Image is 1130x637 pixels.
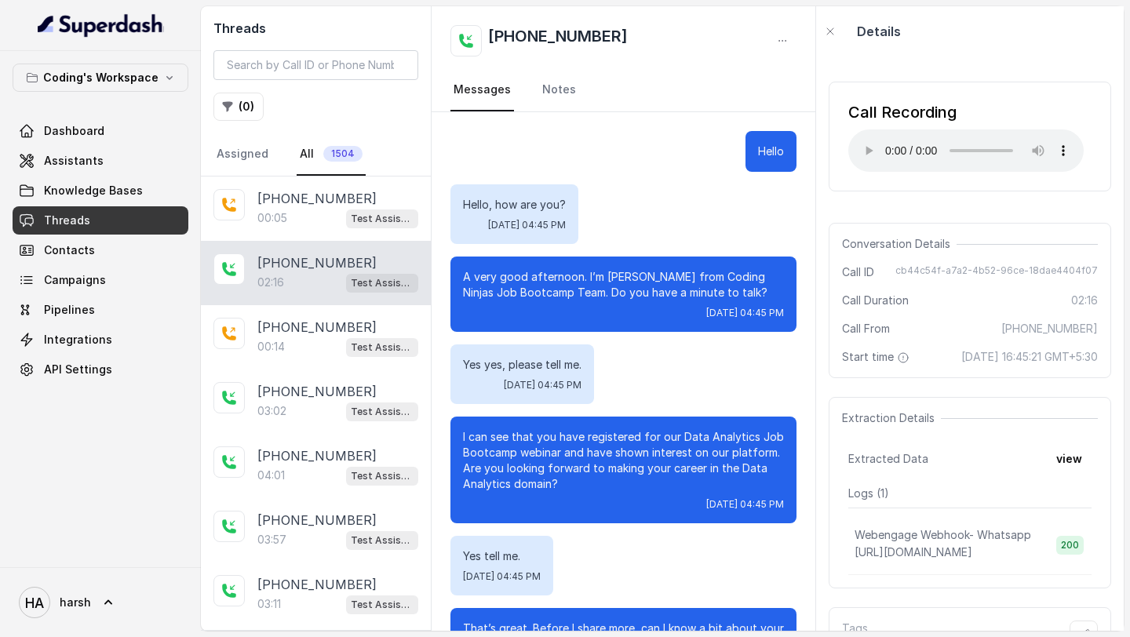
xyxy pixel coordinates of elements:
p: Test Assistant- 2 [351,404,414,420]
p: Webengage Webhook- Whatsapp [855,527,1031,543]
span: [DATE] 04:45 PM [504,379,581,391]
a: Messages [450,69,514,111]
h2: [PHONE_NUMBER] [488,25,628,56]
p: 03:02 [257,403,286,419]
a: Knowledge Bases [13,177,188,205]
a: Assistants [13,147,188,175]
nav: Tabs [213,133,418,176]
p: Logs ( 1 ) [848,486,1092,501]
button: (0) [213,93,264,121]
p: 03:11 [257,596,281,612]
p: [PHONE_NUMBER] [257,575,377,594]
a: Dashboard [13,117,188,145]
p: Test Assistant- 2 [351,468,414,484]
span: Extraction Details [842,410,941,426]
p: [PHONE_NUMBER] [257,511,377,530]
p: Test Assistant- 2 [351,275,414,291]
p: [PHONE_NUMBER] [257,382,377,401]
a: Contacts [13,236,188,264]
p: 00:14 [257,339,285,355]
span: 1504 [323,146,363,162]
img: light.svg [38,13,164,38]
a: All1504 [297,133,366,176]
button: view [1047,445,1092,473]
span: Call Duration [842,293,909,308]
a: Pipelines [13,296,188,324]
div: Call Recording [848,101,1084,123]
span: Conversation Details [842,236,957,252]
p: [PHONE_NUMBER] [257,318,377,337]
a: Campaigns [13,266,188,294]
p: Hello, how are you? [463,197,566,213]
a: Integrations [13,326,188,354]
p: [PHONE_NUMBER] [257,253,377,272]
span: 02:16 [1071,293,1098,308]
span: [DATE] 04:45 PM [706,498,784,511]
span: Start time [842,349,913,365]
a: API Settings [13,355,188,384]
p: [PHONE_NUMBER] [257,189,377,208]
p: Test Assistant- 2 [351,597,414,613]
span: [DATE] 16:45:21 GMT+5:30 [961,349,1098,365]
a: Assigned [213,133,272,176]
p: 00:05 [257,210,287,226]
p: Coding's Workspace [43,68,159,87]
a: Notes [539,69,579,111]
input: Search by Call ID or Phone Number [213,50,418,80]
p: Details [857,22,901,41]
p: 03:57 [257,532,286,548]
p: Test Assistant- 2 [351,340,414,355]
span: Call From [842,321,890,337]
span: Extracted Data [848,451,928,467]
span: [URL][DOMAIN_NAME] [855,545,972,559]
p: Yes yes, please tell me. [463,357,581,373]
span: cb44c54f-a7a2-4b52-96ce-18dae4404f07 [895,264,1098,280]
a: Threads [13,206,188,235]
p: Test Assistant- 2 [351,533,414,548]
p: 02:16 [257,275,284,290]
span: [DATE] 04:45 PM [463,570,541,583]
p: 04:01 [257,468,285,483]
nav: Tabs [450,69,796,111]
p: Test Assistant- 2 [351,211,414,227]
p: [PHONE_NUMBER] [257,446,377,465]
button: Coding's Workspace [13,64,188,92]
span: [PHONE_NUMBER] [1001,321,1098,337]
p: Yes tell me. [463,548,541,564]
span: [DATE] 04:45 PM [488,219,566,231]
p: Hello [758,144,784,159]
span: 200 [1056,536,1084,555]
span: Call ID [842,264,874,280]
a: harsh [13,581,188,624]
span: [DATE] 04:45 PM [706,307,784,319]
p: A very good afternoon. I’m [PERSON_NAME] from Coding Ninjas Job Bootcamp Team. Do you have a minu... [463,269,784,300]
h2: Threads [213,19,418,38]
audio: Your browser does not support the audio element. [848,129,1084,172]
p: I can see that you have registered for our Data Analytics Job Bootcamp webinar and have shown int... [463,429,784,492]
